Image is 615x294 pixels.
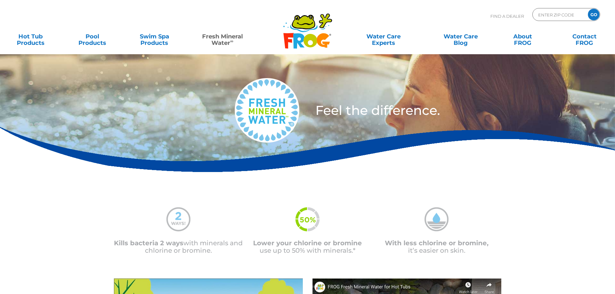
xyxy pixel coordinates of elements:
[385,239,488,247] span: With less chlorine or bromine,
[436,30,485,43] a: Water CareBlog
[560,30,609,43] a: ContactFROG
[114,239,243,254] p: with minerals and chlorine or bromine.
[230,38,233,44] sup: ∞
[538,10,581,19] input: Zip Code Form
[372,239,501,254] p: it’s easier on skin.
[68,30,117,43] a: PoolProducts
[243,239,372,254] p: use up to 50% with minerals.*
[295,207,320,231] img: fmw-50percent-icon
[344,30,423,43] a: Water CareExperts
[166,207,190,231] img: mineral-water-2-ways
[425,207,449,231] img: mineral-water-less-chlorine
[114,239,183,247] span: Kills bacteria 2 ways
[490,8,524,24] p: Find A Dealer
[498,30,547,43] a: AboutFROG
[235,78,299,143] img: fresh-mineral-water-logo-medium
[130,30,179,43] a: Swim SpaProducts
[192,30,252,43] a: Fresh MineralWater∞
[315,104,564,117] h3: Feel the difference.
[6,30,55,43] a: Hot TubProducts
[253,239,362,247] span: Lower your chlorine or bromine
[588,9,600,20] input: GO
